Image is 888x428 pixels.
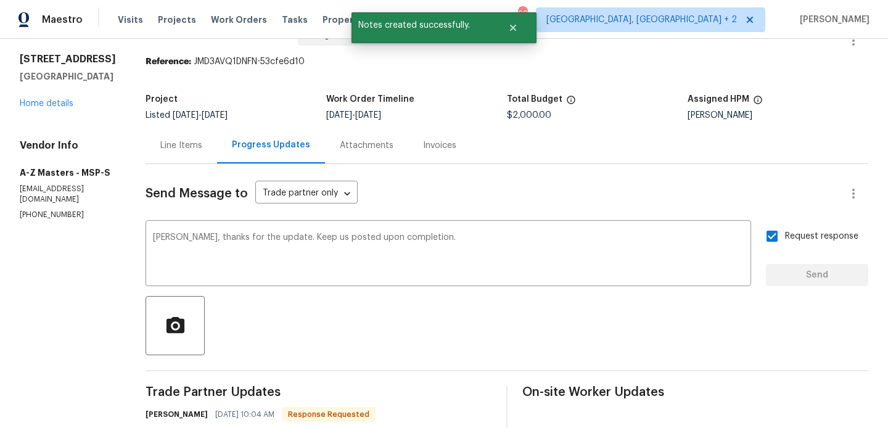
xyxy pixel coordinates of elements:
span: Notes created successfully. [351,12,493,38]
span: - [326,111,381,120]
p: [PHONE_NUMBER] [20,210,116,220]
div: Attachments [340,139,393,152]
span: Maestro [42,14,83,26]
div: Progress Updates [232,139,310,151]
span: Send Message to [146,187,248,200]
span: Response Requested [283,408,374,421]
div: 69 [518,7,527,20]
a: Home details [20,99,73,108]
h6: [PERSON_NAME] [146,408,208,421]
span: Trade Partner Updates [146,386,491,398]
span: [PERSON_NAME] [795,14,869,26]
span: Tasks [282,15,308,24]
button: Close [493,15,533,40]
p: [EMAIL_ADDRESS][DOMAIN_NAME] [20,184,116,205]
div: [PERSON_NAME] [688,111,868,120]
span: A-Z Masters - MSP-S [146,26,288,41]
h2: [STREET_ADDRESS] [20,53,116,65]
span: On-site Worker Updates [522,386,868,398]
div: Invoices [423,139,456,152]
span: The total cost of line items that have been proposed by Opendoor. This sum includes line items th... [566,95,576,111]
h5: A-Z Masters - MSP-S [20,167,116,179]
h5: Project [146,95,178,104]
h5: [GEOGRAPHIC_DATA] [20,70,116,83]
h5: Work Order Timeline [326,95,414,104]
span: The hpm assigned to this work order. [753,95,763,111]
span: [DATE] [202,111,228,120]
b: Reference: [146,57,191,66]
div: JMD3AVQ1DNFN-53cfe6d10 [146,56,868,68]
span: Visits [118,14,143,26]
span: Listed [146,111,228,120]
span: [GEOGRAPHIC_DATA], [GEOGRAPHIC_DATA] + 2 [546,14,737,26]
h5: Total Budget [507,95,562,104]
span: - [173,111,228,120]
h5: Assigned HPM [688,95,749,104]
div: Line Items [160,139,202,152]
span: [DATE] [173,111,199,120]
span: Request response [785,230,858,243]
span: [DATE] [355,111,381,120]
span: [DATE] [326,111,352,120]
span: [DATE] 10:04 AM [215,408,274,421]
span: Properties [323,14,371,26]
h4: Vendor Info [20,139,116,152]
span: Work Orders [211,14,267,26]
span: $2,000.00 [507,111,551,120]
span: Projects [158,14,196,26]
div: Trade partner only [255,184,358,204]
